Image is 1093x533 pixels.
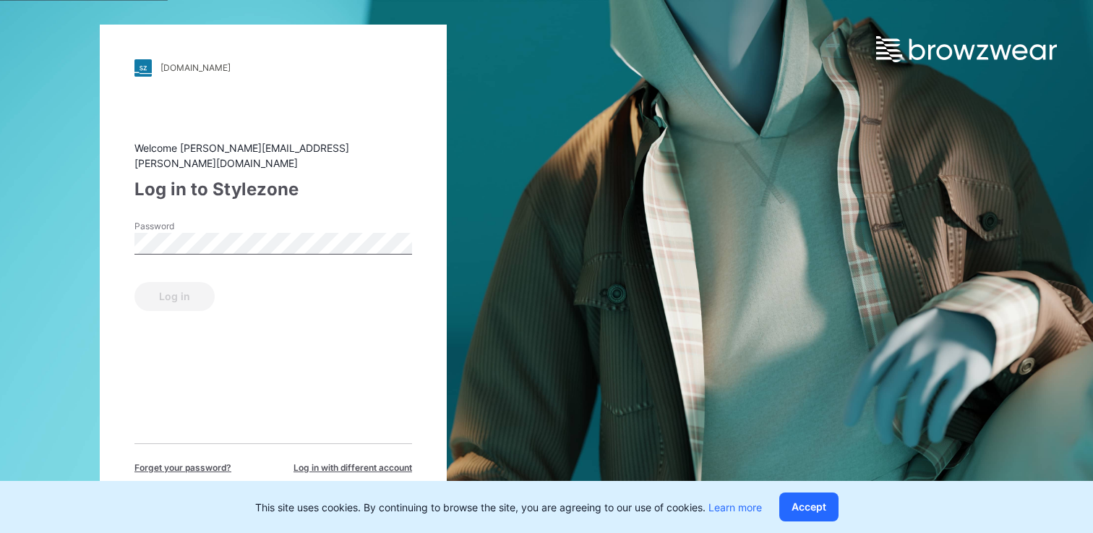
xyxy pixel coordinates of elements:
a: [DOMAIN_NAME] [134,59,412,77]
button: Accept [779,493,839,521]
p: This site uses cookies. By continuing to browse the site, you are agreeing to our use of cookies. [255,500,762,515]
div: [DOMAIN_NAME] [160,62,231,73]
a: Learn more [708,501,762,513]
span: Forget your password? [134,461,231,474]
label: Password [134,220,236,233]
img: browzwear-logo.e42bd6dac1945053ebaf764b6aa21510.svg [876,36,1057,62]
div: Log in to Stylezone [134,176,412,202]
img: stylezone-logo.562084cfcfab977791bfbf7441f1a819.svg [134,59,152,77]
span: Log in with different account [293,461,412,474]
div: Welcome [PERSON_NAME][EMAIL_ADDRESS][PERSON_NAME][DOMAIN_NAME] [134,140,412,171]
